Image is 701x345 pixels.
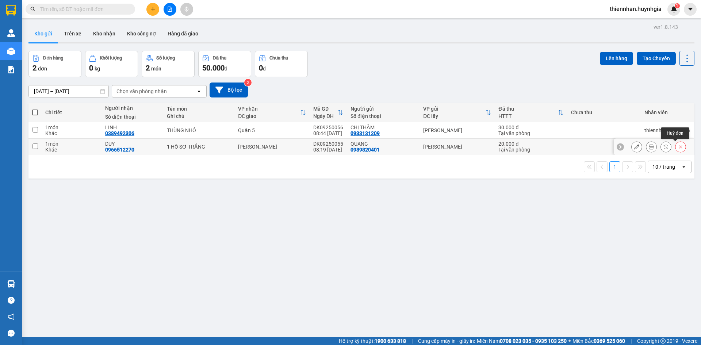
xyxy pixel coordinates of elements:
div: ĐC giao [238,113,300,119]
button: file-add [164,3,176,16]
div: 0933131209 [350,130,380,136]
div: Đơn hàng [43,55,63,61]
div: Tại văn phòng [498,147,564,153]
button: plus [146,3,159,16]
div: 1 món [45,141,98,147]
span: plus [150,7,156,12]
div: ĐC lấy [423,113,485,119]
button: Đơn hàng2đơn [28,51,81,77]
div: Khác [45,130,98,136]
button: Tạo Chuyến [637,52,676,65]
div: DK09250056 [313,124,343,130]
th: Toggle SortBy [420,103,495,122]
div: ver 1.8.143 [654,23,678,31]
button: Hàng đã giao [162,25,204,42]
img: solution-icon [7,66,15,73]
button: Số lượng2món [142,51,195,77]
button: Trên xe [58,25,87,42]
span: | [411,337,413,345]
img: logo-vxr [6,5,16,16]
span: search [30,7,35,12]
img: warehouse-icon [7,47,15,55]
span: file-add [167,7,172,12]
div: 0389492306 [105,130,134,136]
span: 0 [259,64,263,72]
div: HTTT [498,113,558,119]
th: Toggle SortBy [495,103,567,122]
input: Select a date range. [29,85,108,97]
div: Chọn văn phòng nhận [116,88,167,95]
div: Đã thu [498,106,558,112]
div: Người gửi [350,106,416,112]
sup: 2 [244,79,252,86]
span: 2 [146,64,150,72]
span: thiennhan.huynhgia [604,4,667,14]
span: question-circle [8,297,15,304]
div: [PERSON_NAME] [423,144,491,150]
span: 50.000 [202,64,225,72]
span: kg [95,66,100,72]
svg: open [196,88,202,94]
div: thiennhan.huynhgia [644,127,690,133]
div: 30.000 đ [498,124,564,130]
div: CHỊ THẮM [350,124,416,130]
div: VP nhận [238,106,300,112]
button: Đã thu50.000đ [198,51,251,77]
div: Tên món [167,106,231,112]
div: DUY [105,141,160,147]
div: 0989820401 [350,147,380,153]
div: VP gửi [423,106,485,112]
span: 2 [32,64,37,72]
button: Kho công nợ [121,25,162,42]
div: Chưa thu [571,110,637,115]
strong: 0708 023 035 - 0935 103 250 [500,338,567,344]
div: Khác [45,147,98,153]
svg: open [681,164,687,170]
span: đ [263,66,266,72]
span: Cung cấp máy in - giấy in: [418,337,475,345]
img: warehouse-icon [7,280,15,288]
div: [PERSON_NAME] [238,144,306,150]
input: Tìm tên, số ĐT hoặc mã đơn [40,5,126,13]
button: aim [180,3,193,16]
span: copyright [660,338,666,344]
div: Huỷ đơn [661,127,689,139]
button: Bộ lọc [210,83,248,97]
th: Toggle SortBy [310,103,347,122]
div: Người nhận [105,105,160,111]
div: Chi tiết [45,110,98,115]
span: Miền Bắc [572,337,625,345]
div: 08:19 [DATE] [313,147,343,153]
div: Đã thu [213,55,226,61]
button: Chưa thu0đ [255,51,308,77]
strong: 1900 633 818 [375,338,406,344]
div: 10 / trang [652,163,675,170]
div: 1 HỒ SƠ TRẮNG [167,144,231,150]
div: Quận 5 [238,127,306,133]
img: warehouse-icon [7,29,15,37]
span: caret-down [687,6,694,12]
div: Số điện thoại [105,114,160,120]
div: Số điện thoại [350,113,416,119]
div: [PERSON_NAME] [423,127,491,133]
button: 1 [609,161,620,172]
div: Chưa thu [269,55,288,61]
div: Tại văn phòng [498,130,564,136]
span: đơn [38,66,47,72]
div: Mã GD [313,106,337,112]
div: LINH [105,124,160,130]
div: Sửa đơn hàng [631,141,642,152]
button: Lên hàng [600,52,633,65]
img: icon-new-feature [671,6,677,12]
strong: 0369 525 060 [594,338,625,344]
div: Khối lượng [100,55,122,61]
button: Khối lượng0kg [85,51,138,77]
div: Ghi chú [167,113,231,119]
span: message [8,330,15,337]
button: caret-down [684,3,697,16]
span: notification [8,313,15,320]
button: Kho gửi [28,25,58,42]
div: Số lượng [156,55,175,61]
span: aim [184,7,189,12]
div: QUANG [350,141,416,147]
